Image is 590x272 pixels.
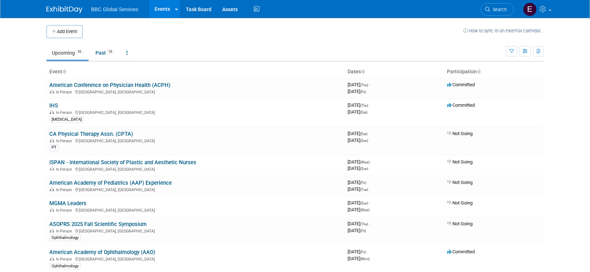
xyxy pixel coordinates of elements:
[49,109,342,115] div: [GEOGRAPHIC_DATA], [GEOGRAPHIC_DATA]
[360,110,367,114] span: (Sat)
[348,180,368,185] span: [DATE]
[360,139,368,143] span: (Sun)
[371,159,372,165] span: -
[50,110,54,114] img: In-Person Event
[447,131,473,136] span: Not Going
[447,249,475,254] span: Committed
[56,188,74,192] span: In-Person
[49,102,58,109] a: IHS
[360,222,368,226] span: (Thu)
[348,200,370,206] span: [DATE]
[523,3,537,16] img: Ethan Denkensohn
[49,144,59,151] div: PT
[49,263,81,269] div: Ophthalmology
[50,257,54,261] img: In-Person Event
[348,228,366,233] span: [DATE]
[367,180,368,185] span: -
[360,201,368,205] span: (Sun)
[447,82,475,87] span: Committed
[348,131,370,136] span: [DATE]
[49,256,342,262] div: [GEOGRAPHIC_DATA], [GEOGRAPHIC_DATA]
[56,229,74,234] span: In-Person
[49,207,342,213] div: [GEOGRAPHIC_DATA], [GEOGRAPHIC_DATA]
[348,89,366,94] span: [DATE]
[49,138,342,143] div: [GEOGRAPHIC_DATA], [GEOGRAPHIC_DATA]
[447,180,473,185] span: Not Going
[369,102,370,108] span: -
[360,257,370,261] span: (Mon)
[490,7,507,12] span: Search
[46,6,82,13] img: ExhibitDay
[345,66,444,78] th: Dates
[56,257,74,262] span: In-Person
[348,166,368,171] span: [DATE]
[447,221,473,226] span: Not Going
[49,89,342,94] div: [GEOGRAPHIC_DATA], [GEOGRAPHIC_DATA]
[75,49,83,55] span: 10
[56,139,74,143] span: In-Person
[46,25,82,38] button: Add Event
[49,131,133,137] a: CA Physical Therapy Assn. (CPTA)
[360,229,366,233] span: (Fri)
[49,166,342,172] div: [GEOGRAPHIC_DATA], [GEOGRAPHIC_DATA]
[481,3,514,16] a: Search
[49,180,172,186] a: American Academy of Pediatrics (AAP) Experience
[360,103,368,107] span: (Thu)
[50,208,54,212] img: In-Person Event
[50,229,54,232] img: In-Person Event
[50,188,54,191] img: In-Person Event
[369,221,370,226] span: -
[348,159,372,165] span: [DATE]
[361,69,365,74] a: Sort by Start Date
[348,207,370,212] span: [DATE]
[50,90,54,93] img: In-Person Event
[49,249,155,255] a: American Academy of Ophthalmology (AAO)
[463,28,544,33] a: How to sync to an external calendar...
[348,82,370,87] span: [DATE]
[49,200,86,207] a: MGMA Leaders
[348,102,370,108] span: [DATE]
[49,159,196,166] a: ISPAN - International Society of Plastic and Aesthetic Nurses
[360,160,370,164] span: (Wed)
[348,109,367,115] span: [DATE]
[348,221,370,226] span: [DATE]
[477,69,481,74] a: Sort by Participation Type
[348,256,370,261] span: [DATE]
[49,116,84,123] div: [MEDICAL_DATA]
[62,69,66,74] a: Sort by Event Name
[369,200,370,206] span: -
[56,208,74,213] span: In-Person
[348,186,368,192] span: [DATE]
[91,6,138,12] span: BBC Global Services
[368,131,370,136] span: -
[46,46,89,60] a: Upcoming10
[56,90,74,94] span: In-Person
[56,110,74,115] span: In-Person
[50,167,54,171] img: In-Person Event
[49,186,342,192] div: [GEOGRAPHIC_DATA], [GEOGRAPHIC_DATA]
[348,249,368,254] span: [DATE]
[49,82,170,88] a: American Conference on Physician Health (ACPH)
[50,139,54,142] img: In-Person Event
[106,49,114,55] span: 15
[360,132,367,136] span: (Sat)
[360,208,370,212] span: (Wed)
[369,82,370,87] span: -
[447,200,473,206] span: Not Going
[56,167,74,172] span: In-Person
[90,46,120,60] a: Past15
[360,188,368,192] span: (Tue)
[360,167,368,171] span: (Sun)
[360,250,366,254] span: (Fri)
[360,83,368,87] span: (Thu)
[367,249,368,254] span: -
[46,66,345,78] th: Event
[49,228,342,234] div: [GEOGRAPHIC_DATA], [GEOGRAPHIC_DATA]
[348,138,368,143] span: [DATE]
[360,90,366,94] span: (Fri)
[49,235,81,241] div: Ophthalmology
[49,221,147,227] a: ASOPRS 2025 Fall Scientific Symposium
[447,159,473,165] span: Not Going
[444,66,544,78] th: Participation
[360,181,366,185] span: (Fri)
